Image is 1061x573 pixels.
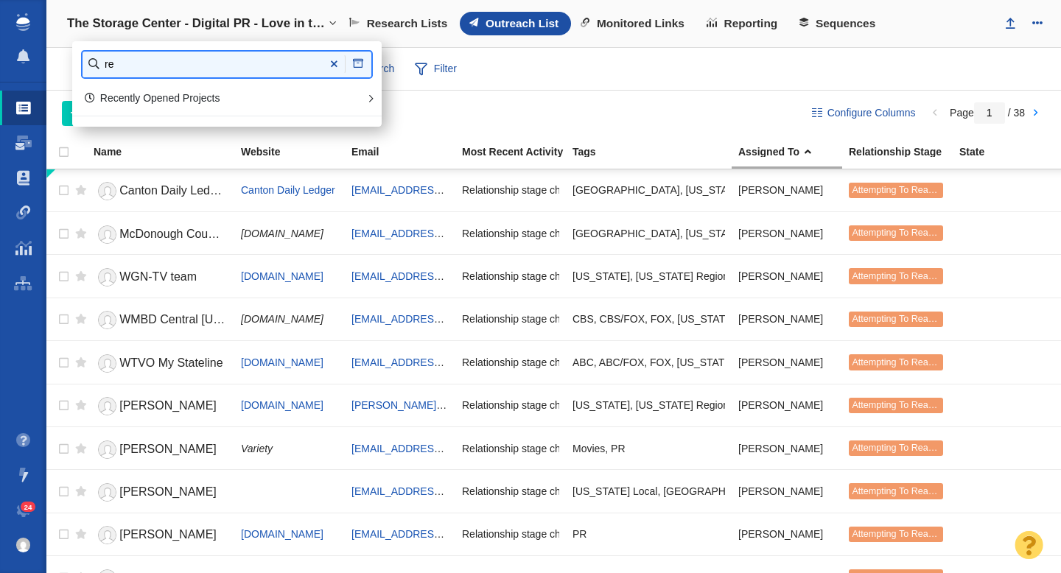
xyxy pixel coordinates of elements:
[572,270,953,283] span: Illinois, Illinois Regional, Independent, Nexstar, PR
[852,228,964,238] span: Attempting To Reach (1 try)
[462,270,751,283] span: Relationship stage changed to: Attempting To Reach, 1 Attempt
[738,175,836,206] div: [PERSON_NAME]
[852,271,964,281] span: Attempting To Reach (1 try)
[119,313,301,326] span: WMBD Central [US_STATE] Proud
[460,12,571,35] a: Outreach List
[351,313,526,325] a: [EMAIL_ADDRESS][DOMAIN_NAME]
[842,470,953,513] td: Attempting To Reach (1 try)
[119,528,217,541] span: [PERSON_NAME]
[842,298,953,340] td: Attempting To Reach (1 try)
[16,538,31,552] img: 8a21b1a12a7554901d364e890baed237
[94,222,228,247] a: McDonough County Voice
[738,147,847,159] a: Assigned To
[241,184,335,196] a: Canton Daily Ledger
[119,270,197,283] span: WGN-TV team
[94,351,228,376] a: WTVO My Stateline
[852,529,964,539] span: Attempting To Reach (1 try)
[462,527,751,541] span: Relationship stage changed to: Attempting To Reach, 1 Attempt
[351,356,526,368] a: [EMAIL_ADDRESS][DOMAIN_NAME]
[827,105,916,121] span: Configure Columns
[119,443,217,455] span: [PERSON_NAME]
[367,17,448,30] span: Research Lists
[738,346,836,378] div: [PERSON_NAME]
[94,522,228,548] a: [PERSON_NAME]
[462,485,751,498] span: Relationship stage changed to: Attempting To Reach, 1 Attempt
[852,443,964,453] span: Attempting To Reach (1 try)
[83,52,371,77] input: Find a Project
[462,442,751,455] span: Relationship stage changed to: Attempting To Reach, 1 Attempt
[62,52,187,85] div: Websites
[462,356,751,369] span: Relationship stage changed to: Attempting To Reach, 1 Attempt
[842,169,953,212] td: Attempting To Reach (1 try)
[94,147,239,159] a: Name
[241,443,273,454] span: Variety
[852,400,964,410] span: Attempting To Reach (1 try)
[351,443,526,454] a: [EMAIL_ADDRESS][DOMAIN_NAME]
[16,13,29,31] img: buzzstream_logo_iconsimple.png
[462,398,751,412] span: Relationship stage changed to: Attempting To Reach, 1 Attempt
[571,12,697,35] a: Monitored Links
[351,485,611,497] a: [EMAIL_ADDRESS][PERSON_NAME][DOMAIN_NAME]
[94,393,228,419] a: [PERSON_NAME]
[950,107,1025,119] span: Page / 38
[351,228,526,239] a: [EMAIL_ADDRESS][DOMAIN_NAME]
[486,17,558,30] span: Outreach List
[572,147,737,159] a: Tags
[572,485,771,498] span: New York Local, PR
[351,270,526,282] a: [EMAIL_ADDRESS][DOMAIN_NAME]
[842,384,953,426] td: Attempting To Reach (1 try)
[852,185,964,195] span: Attempting To Reach (1 try)
[842,426,953,469] td: Attempting To Reach (1 try)
[738,518,836,550] div: [PERSON_NAME]
[94,307,228,333] a: WMBD Central [US_STATE] Proud
[351,184,526,196] a: [EMAIL_ADDRESS][DOMAIN_NAME]
[462,227,751,240] span: Relationship stage changed to: Attempting To Reach, 1 Attempt
[572,527,586,541] span: PR
[462,183,751,197] span: Relationship stage changed to: Attempting To Reach, 1 Attempt
[849,147,958,157] div: Relationship Stage
[94,147,239,157] div: Name
[119,356,223,369] span: WTVO My Stateline
[462,312,751,326] span: Relationship stage changed to: Attempting To Reach, 1 Attempt
[738,147,847,157] div: Assigned To
[351,528,526,540] a: [EMAIL_ADDRESS][DOMAIN_NAME]
[241,356,323,368] a: [DOMAIN_NAME]
[94,437,228,463] a: [PERSON_NAME]
[241,270,323,282] a: [DOMAIN_NAME]
[241,528,323,540] a: [DOMAIN_NAME]
[842,341,953,384] td: Attempting To Reach (1 try)
[351,147,461,159] a: Email
[852,357,964,368] span: Attempting To Reach (1 try)
[852,314,964,324] span: Attempting To Reach (1 try)
[842,211,953,254] td: Attempting To Reach (1 try)
[790,12,888,35] a: Sequences
[241,147,350,159] a: Website
[849,147,958,159] a: Relationship Stage
[241,313,323,325] span: [DOMAIN_NAME]
[852,486,964,496] span: Attempting To Reach (1 try)
[94,264,228,290] a: WGN-TV team
[572,147,737,157] div: Tags
[572,442,626,455] span: Movies, PR
[351,399,696,411] a: [PERSON_NAME][EMAIL_ADDRESS][PERSON_NAME][DOMAIN_NAME]
[738,432,836,464] div: [PERSON_NAME]
[119,399,217,412] span: [PERSON_NAME]
[738,217,836,249] div: [PERSON_NAME]
[119,228,256,240] span: McDonough County Voice
[816,17,875,30] span: Sequences
[738,475,836,507] div: [PERSON_NAME]
[842,255,953,298] td: Attempting To Reach (1 try)
[738,390,836,421] div: [PERSON_NAME]
[62,101,158,126] button: Add People
[597,17,684,30] span: Monitored Links
[803,101,924,126] button: Configure Columns
[119,184,227,197] span: Canton Daily Ledger
[738,260,836,292] div: [PERSON_NAME]
[572,398,942,412] span: Illinois, Illinois Regional, PR, Townsquare Media
[241,399,323,411] a: [DOMAIN_NAME]
[842,513,953,555] td: Attempting To Reach (1 try)
[697,12,790,35] a: Reporting
[67,16,325,31] h4: The Storage Center - Digital PR - Love in the Time of Clutter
